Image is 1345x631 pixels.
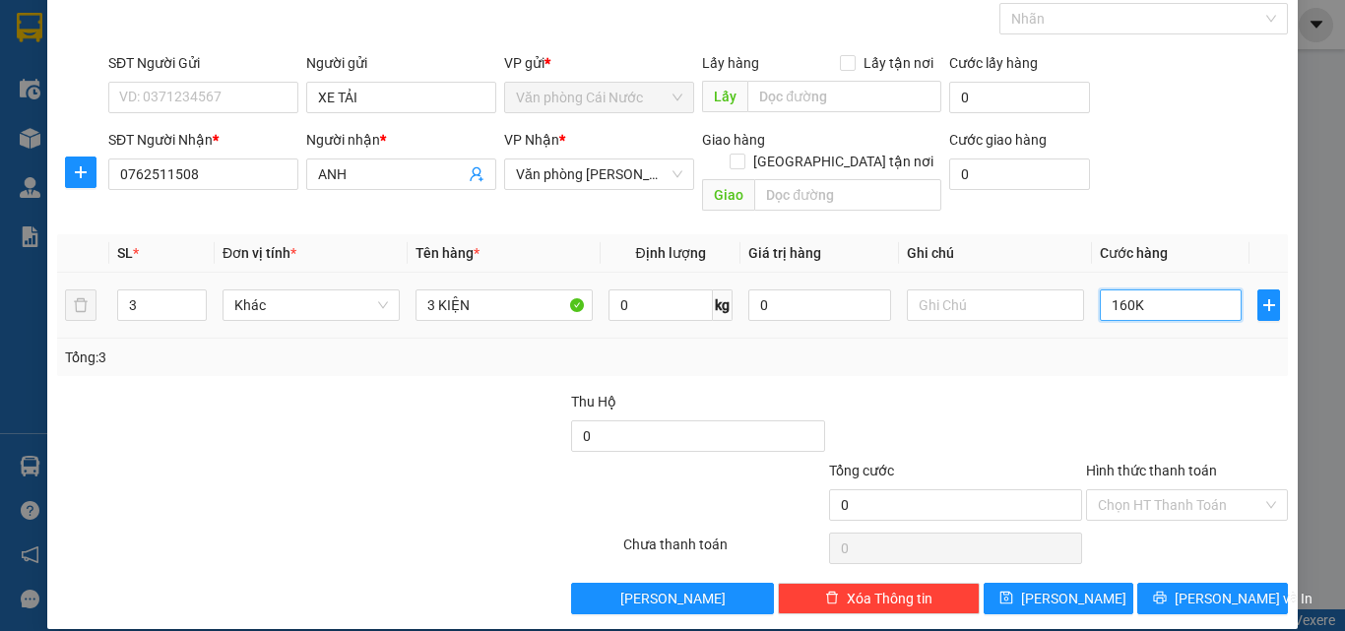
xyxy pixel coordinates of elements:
span: save [999,591,1013,606]
label: Hình thức thanh toán [1086,463,1217,478]
span: Văn phòng Hồ Chí Minh [516,159,682,189]
input: Ghi Chú [907,289,1084,321]
span: up [190,293,202,305]
label: Cước lấy hàng [949,55,1038,71]
span: [PERSON_NAME] [620,588,726,609]
button: plus [65,157,96,188]
input: Cước lấy hàng [949,82,1090,113]
button: plus [1257,289,1280,321]
span: Xóa Thông tin [847,588,932,609]
div: Chưa thanh toán [621,534,827,568]
input: Cước giao hàng [949,158,1090,190]
span: VP Nhận [504,132,559,148]
th: Ghi chú [899,234,1092,273]
span: delete [825,591,839,606]
span: Increase Value [184,290,206,305]
span: Đơn vị tính [223,245,296,261]
span: Lấy [702,81,747,112]
span: [PERSON_NAME] và In [1175,588,1313,609]
input: 0 [748,289,890,321]
span: down [190,307,202,319]
input: VD: Bàn, Ghế [416,289,593,321]
span: printer [1153,591,1167,606]
span: Decrease Value [184,305,206,320]
div: Tổng: 3 [65,347,521,368]
span: Giao hàng [702,132,765,148]
button: delete [65,289,96,321]
span: plus [66,164,96,180]
span: Khác [234,290,388,320]
button: save[PERSON_NAME] [984,583,1134,614]
div: Người nhận [306,129,496,151]
span: [GEOGRAPHIC_DATA] tận nơi [745,151,941,172]
span: SL [117,245,133,261]
span: Cước hàng [1100,245,1168,261]
button: [PERSON_NAME] [571,583,773,614]
div: VP gửi [504,52,694,74]
span: Tổng cước [829,463,894,478]
div: SĐT Người Nhận [108,129,298,151]
span: Văn phòng Cái Nước [516,83,682,112]
span: user-add [469,166,484,182]
span: [PERSON_NAME] [1021,588,1126,609]
span: Giá trị hàng [748,245,821,261]
div: SĐT Người Gửi [108,52,298,74]
div: Người gửi [306,52,496,74]
input: Dọc đường [747,81,941,112]
button: printer[PERSON_NAME] và In [1137,583,1288,614]
span: Định lượng [635,245,705,261]
span: kg [713,289,733,321]
span: Lấy hàng [702,55,759,71]
span: Tên hàng [416,245,480,261]
label: Cước giao hàng [949,132,1047,148]
input: Dọc đường [754,179,941,211]
span: plus [1258,297,1279,313]
span: Giao [702,179,754,211]
span: Lấy tận nơi [856,52,941,74]
button: deleteXóa Thông tin [778,583,980,614]
span: Thu Hộ [571,394,616,410]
